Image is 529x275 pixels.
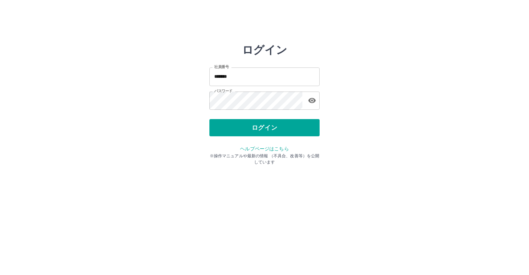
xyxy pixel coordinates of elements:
a: ヘルプページはこちら [240,146,289,151]
p: ※操作マニュアルや最新の情報 （不具合、改善等）を公開しています [209,153,320,165]
button: ログイン [209,119,320,136]
h2: ログイン [242,43,287,56]
label: 社員番号 [214,64,229,70]
label: パスワード [214,88,232,94]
